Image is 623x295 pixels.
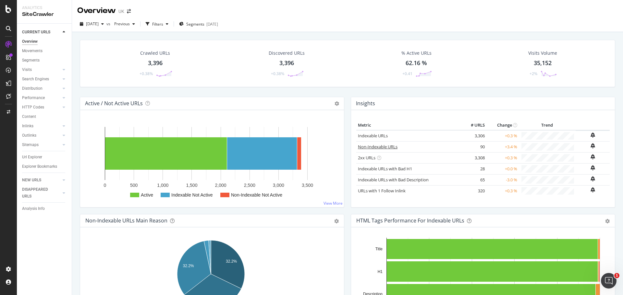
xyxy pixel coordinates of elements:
[148,59,163,67] div: 3,396
[118,8,124,15] div: UK
[486,163,519,174] td: +0.0 %
[143,19,171,29] button: Filters
[22,95,61,101] a: Performance
[591,132,595,138] div: bell-plus
[358,177,429,183] a: Indexable URLs with Bad Description
[77,5,116,16] div: Overview
[22,205,45,212] div: Analysis Info
[104,183,106,188] text: 0
[486,185,519,196] td: +0.3 %
[22,205,67,212] a: Analysis Info
[141,192,153,198] text: Active
[22,57,67,64] a: Segments
[22,29,50,36] div: CURRENT URLS
[22,132,61,139] a: Outlinks
[215,183,226,188] text: 2,000
[401,50,432,56] div: % Active URLs
[460,174,486,185] td: 65
[22,177,41,184] div: NEW URLS
[324,200,343,206] a: View More
[206,21,218,27] div: [DATE]
[486,141,519,152] td: +3.4 %
[406,59,427,67] div: 62.16 %
[22,177,61,184] a: NEW URLS
[460,141,486,152] td: 90
[85,120,339,202] svg: A chart.
[22,66,61,73] a: Visits
[402,71,412,76] div: +0.41
[22,123,33,130] div: Inlinks
[22,48,67,54] a: Movements
[22,113,36,120] div: Content
[486,130,519,142] td: +0.3 %
[177,19,221,29] button: Segments[DATE]
[591,154,595,159] div: bell-plus
[614,273,619,278] span: 1
[22,163,57,170] div: Explorer Bookmarks
[358,133,388,139] a: Indexable URLs
[112,19,138,29] button: Previous
[22,104,44,111] div: HTTP Codes
[486,174,519,185] td: -3.0 %
[22,132,36,139] div: Outlinks
[460,120,486,130] th: # URLS
[460,185,486,196] td: 320
[85,217,167,224] div: Non-Indexable URLs Main Reason
[22,66,32,73] div: Visits
[22,123,61,130] a: Inlinks
[22,85,43,92] div: Distribution
[22,95,45,101] div: Performance
[183,264,194,268] text: 32.2%
[22,11,67,18] div: SiteCrawler
[22,76,49,83] div: Search Engines
[591,187,595,192] div: bell-plus
[271,71,284,76] div: +0.38%
[356,99,375,108] h4: Insights
[591,176,595,181] div: bell-plus
[22,38,38,45] div: Overview
[226,259,237,264] text: 32.2%
[22,48,43,54] div: Movements
[112,21,130,27] span: Previous
[140,50,170,56] div: Crawled URLs
[335,101,339,106] i: Options
[302,183,313,188] text: 3,500
[22,38,67,45] a: Overview
[86,21,99,27] span: 2025 Aug. 9th
[334,219,339,223] div: gear
[22,76,61,83] a: Search Engines
[358,188,406,194] a: URLs with 1 Follow Inlink
[378,269,383,274] text: H1
[356,120,460,130] th: Metric
[22,186,61,200] a: DISAPPEARED URLS
[591,143,595,148] div: bell-plus
[601,273,617,289] iframe: Intercom live chat
[130,183,138,188] text: 500
[460,163,486,174] td: 28
[22,85,61,92] a: Distribution
[356,217,464,224] div: HTML Tags Performance for Indexable URLs
[530,71,537,76] div: +2%
[534,59,552,67] div: 35,152
[22,104,61,111] a: HTTP Codes
[22,29,61,36] a: CURRENT URLS
[85,99,143,108] h4: Active / Not Active URLs
[186,183,197,188] text: 1,500
[358,166,412,172] a: Indexable URLs with Bad H1
[591,165,595,170] div: bell-plus
[127,9,131,14] div: arrow-right-arrow-left
[22,154,67,161] a: Url Explorer
[106,21,112,27] span: vs
[375,247,383,251] text: Title
[231,192,282,198] text: Non-Indexable Not Active
[358,155,375,161] a: 2xx URLs
[358,144,397,150] a: Non-Indexable URLs
[460,152,486,163] td: 3,308
[22,163,67,170] a: Explorer Bookmarks
[244,183,255,188] text: 2,500
[77,19,106,29] button: [DATE]
[528,50,557,56] div: Visits Volume
[460,130,486,142] td: 3,306
[157,183,168,188] text: 1,000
